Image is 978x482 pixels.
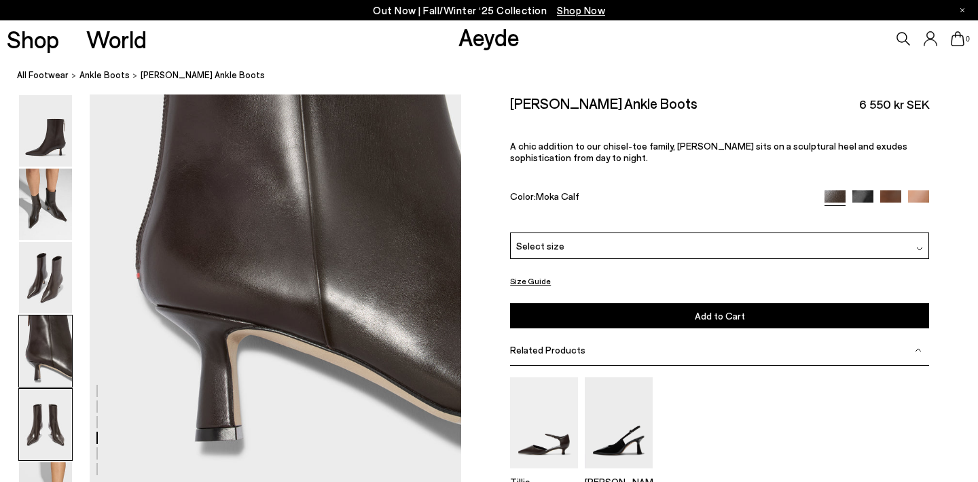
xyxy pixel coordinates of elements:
[510,273,551,290] button: Size Guide
[19,389,72,460] img: Rowan Chiseled Ankle Boots - Image 5
[19,169,72,240] img: Rowan Chiseled Ankle Boots - Image 2
[510,190,811,205] div: Color:
[17,57,978,94] nav: breadcrumb
[510,344,585,356] span: Related Products
[951,31,964,46] a: 0
[557,4,605,16] span: Navigate to /collections/new-in
[79,68,130,82] a: ankle boots
[859,96,929,113] span: 6 550 kr SEK
[141,68,265,82] span: [PERSON_NAME] Ankle Boots
[510,303,929,328] button: Add to Cart
[19,315,72,387] img: Rowan Chiseled Ankle Boots - Image 4
[17,68,69,82] a: All Footwear
[510,140,907,163] span: A chic addition to our chisel-toe family, [PERSON_NAME] sits on a sculptural heel and exudes soph...
[373,2,605,19] p: Out Now | Fall/Winter ‘25 Collection
[695,310,745,322] span: Add to Cart
[915,347,922,354] img: svg%3E
[458,22,520,51] a: Aeyde
[536,190,579,201] span: Moka Calf
[510,377,578,468] img: Tillie Ankle Strap Pumps
[964,35,971,43] span: 0
[516,239,564,253] span: Select size
[19,95,72,167] img: Rowan Chiseled Ankle Boots - Image 1
[510,94,698,111] h2: [PERSON_NAME] Ankle Boots
[79,69,130,80] span: ankle boots
[585,377,653,468] img: Fernanda Slingback Pumps
[86,27,147,51] a: World
[7,27,59,51] a: Shop
[916,245,923,252] img: svg%3E
[19,242,72,313] img: Rowan Chiseled Ankle Boots - Image 3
